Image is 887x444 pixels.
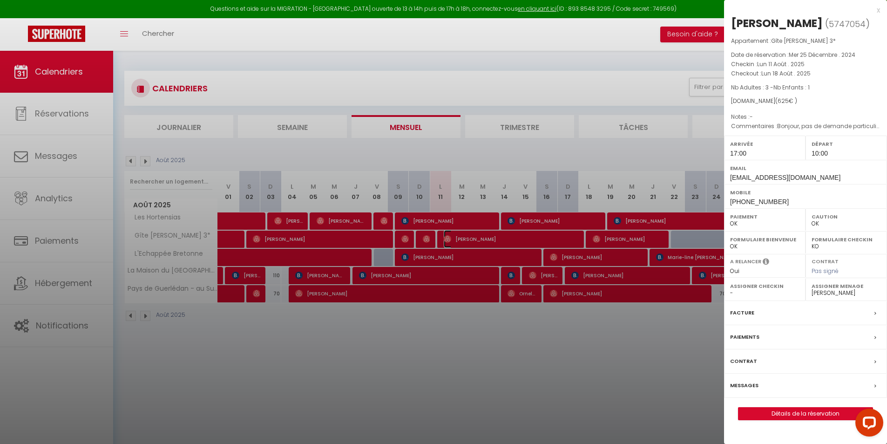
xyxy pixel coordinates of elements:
button: Détails de la réservation [738,407,873,420]
iframe: LiveChat chat widget [848,405,887,444]
span: 17:00 [730,150,746,157]
p: Appartement : [731,36,880,46]
label: Arrivée [730,139,799,149]
span: Pas signé [812,267,839,275]
label: Formulaire Checkin [812,235,881,244]
label: Facture [730,308,754,318]
span: Nb Adultes : 3 - [731,83,810,91]
span: Gîte [PERSON_NAME] 3* [771,37,836,45]
span: 5747054 [829,18,866,30]
p: Commentaires : [731,122,880,131]
span: ( € ) [775,97,797,105]
label: Formulaire Bienvenue [730,235,799,244]
label: Mobile [730,188,881,197]
span: Lun 18 Août . 2025 [761,69,811,77]
i: Sélectionner OUI si vous souhaiter envoyer les séquences de messages post-checkout [763,258,769,268]
span: 625 [778,97,789,105]
p: Date de réservation : [731,50,880,60]
label: Départ [812,139,881,149]
p: Notes : [731,112,880,122]
span: Nb Enfants : 1 [773,83,810,91]
span: 10:00 [812,150,828,157]
p: Checkin : [731,60,880,69]
span: Mer 25 Décembre . 2024 [789,51,855,59]
span: ( ) [825,17,870,30]
label: Assigner Menage [812,281,881,291]
label: Paiement [730,212,799,221]
label: Contrat [812,258,839,264]
span: [EMAIL_ADDRESS][DOMAIN_NAME] [730,174,840,181]
div: x [724,5,880,16]
span: Lun 11 Août . 2025 [757,60,805,68]
div: [DOMAIN_NAME] [731,97,880,106]
label: A relancer [730,258,761,266]
label: Messages [730,381,758,390]
span: - [750,113,753,121]
label: Email [730,164,881,173]
span: [PHONE_NUMBER] [730,198,789,205]
label: Contrat [730,356,757,366]
label: Assigner Checkin [730,281,799,291]
p: Checkout : [731,69,880,78]
label: Caution [812,212,881,221]
a: Détails de la réservation [738,408,873,420]
label: Paiements [730,332,759,342]
div: [PERSON_NAME] [731,16,823,31]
